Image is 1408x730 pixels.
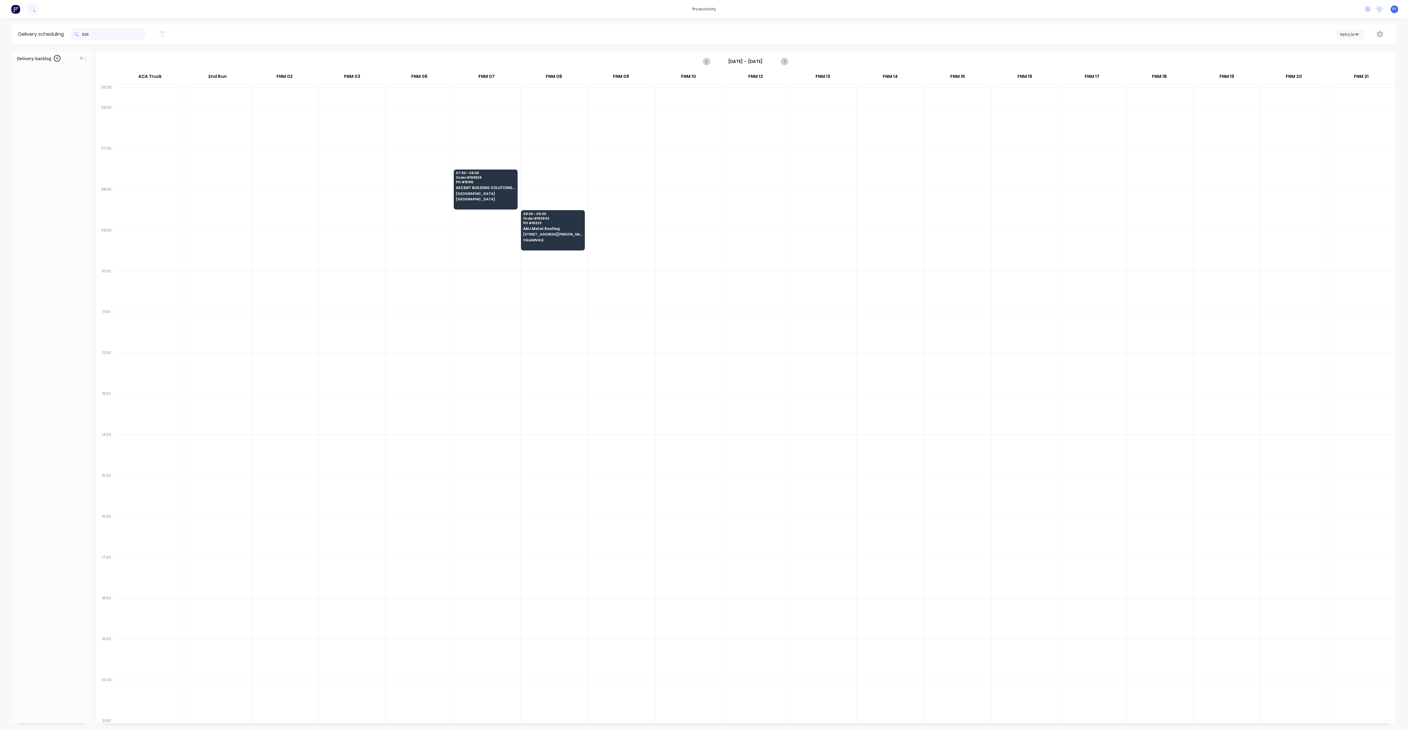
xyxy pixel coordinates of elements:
[116,71,184,85] div: ACA Truck
[523,221,582,225] span: PO # 15323
[96,676,117,717] div: 20:00
[456,186,515,190] span: ASCENT BUILDING SOLUTIONS PTY LTD
[96,268,117,308] div: 10:00
[689,5,719,14] div: productivity
[456,171,515,175] span: 07:30 - 08:30
[722,71,789,85] div: FNM 12
[456,197,515,201] span: [GEOGRAPHIC_DATA]
[588,71,654,85] div: FNM 09
[523,217,582,220] span: Order # 193943
[1328,71,1395,85] div: FNM 21
[96,554,117,595] div: 17:00
[96,308,117,349] div: 11:00
[96,227,117,268] div: 09:00
[453,71,520,85] div: FNM 07
[456,180,515,184] span: PO # 18415
[96,186,117,227] div: 08:00
[96,390,117,431] div: 13:00
[96,431,117,472] div: 14:00
[1260,71,1327,85] div: FNM 20
[96,104,117,145] div: 06:00
[1340,31,1358,38] div: Vehicle
[54,55,61,62] span: 0
[96,635,117,676] div: 19:00
[386,71,453,85] div: FNM 06
[96,349,117,390] div: 12:00
[17,55,51,62] span: Delivery backlog
[790,71,856,85] div: FNM 13
[96,145,117,186] div: 07:00
[12,24,70,44] div: Delivery scheduling
[96,717,117,725] div: 21:00
[96,594,117,635] div: 18:00
[251,71,318,85] div: FNM 02
[1392,6,1396,12] span: F1
[318,71,385,85] div: FNM 03
[1126,71,1193,85] div: FNM 18
[184,71,251,85] div: 2nd Run
[1193,71,1260,85] div: FNM 19
[991,71,1058,85] div: FNM 16
[96,472,117,513] div: 15:00
[82,28,146,40] input: Search for orders
[96,84,117,104] div: 05:30
[96,513,117,554] div: 16:00
[857,71,924,85] div: FNM 14
[11,5,20,14] img: Factory
[655,71,722,85] div: FNM 10
[523,232,582,236] span: [STREET_ADDRESS][PERSON_NAME]
[523,238,582,242] span: CALAMVALE
[1336,29,1364,40] button: Vehicle
[520,71,587,85] div: FNM 08
[523,227,582,231] span: AMJ Metal Roofing
[456,176,515,179] span: Order # 193826
[523,212,582,216] span: 08:30 - 09:30
[456,192,515,195] span: [GEOGRAPHIC_DATA]
[1059,71,1126,85] div: FNM 17
[924,71,991,85] div: FNM 15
